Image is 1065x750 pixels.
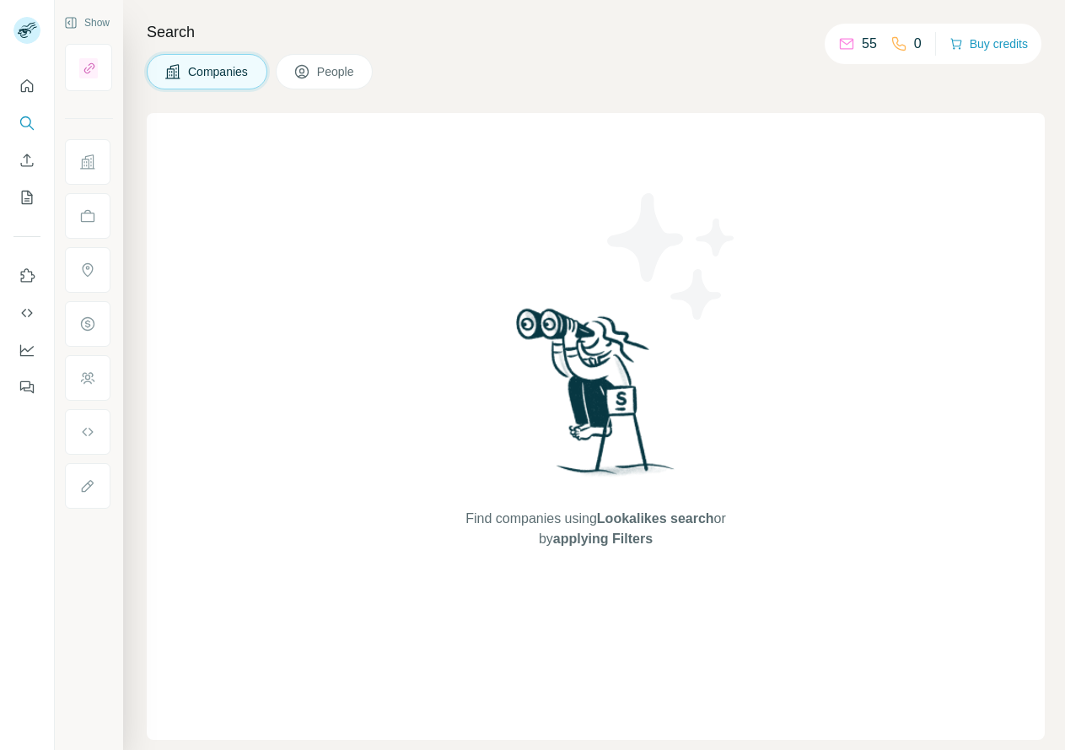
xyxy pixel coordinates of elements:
[13,335,40,365] button: Dashboard
[13,145,40,175] button: Enrich CSV
[13,71,40,101] button: Quick start
[147,20,1045,44] h4: Search
[52,10,121,35] button: Show
[553,531,653,546] span: applying Filters
[13,372,40,402] button: Feedback
[460,509,730,549] span: Find companies using or by
[862,34,877,54] p: 55
[508,304,684,492] img: Surfe Illustration - Woman searching with binoculars
[13,108,40,138] button: Search
[949,32,1028,56] button: Buy credits
[188,63,250,80] span: Companies
[13,182,40,213] button: My lists
[597,511,714,526] span: Lookalikes search
[596,181,748,332] img: Surfe Illustration - Stars
[914,34,922,54] p: 0
[317,63,356,80] span: People
[13,261,40,291] button: Use Surfe on LinkedIn
[13,298,40,328] button: Use Surfe API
